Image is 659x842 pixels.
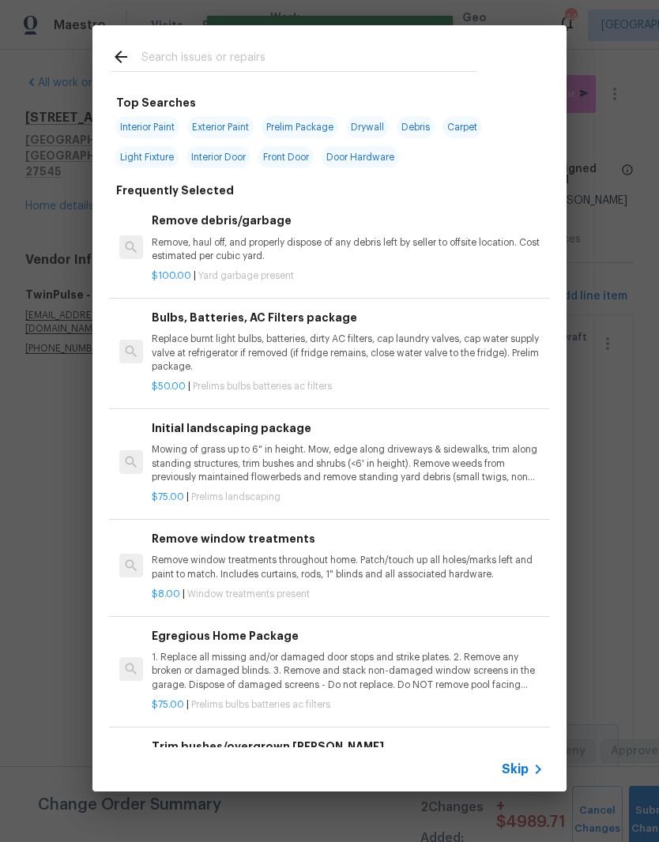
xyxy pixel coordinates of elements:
p: Remove, haul off, and properly dispose of any debris left by seller to offsite location. Cost est... [152,236,544,263]
span: Prelim Package [262,116,338,138]
p: Remove window treatments throughout home. Patch/touch up all holes/marks left and paint to match.... [152,554,544,581]
span: Yard garbage present [198,271,294,280]
span: Drywall [346,116,389,138]
span: Window treatments present [187,589,310,599]
span: Debris [397,116,435,138]
h6: Remove debris/garbage [152,212,544,229]
input: Search issues or repairs [141,47,476,71]
h6: Initial landscaping package [152,419,544,437]
span: Skip [502,761,529,777]
span: $8.00 [152,589,180,599]
h6: Remove window treatments [152,530,544,547]
h6: Frequently Selected [116,182,234,199]
span: $75.00 [152,700,184,709]
span: Door Hardware [322,146,399,168]
span: Light Fixture [115,146,179,168]
p: | [152,380,544,393]
span: Interior Paint [115,116,179,138]
h6: Trim bushes/overgrown [PERSON_NAME] [152,738,544,755]
h6: Bulbs, Batteries, AC Filters package [152,309,544,326]
span: Prelims bulbs batteries ac filters [191,700,330,709]
p: Mowing of grass up to 6" in height. Mow, edge along driveways & sidewalks, trim along standing st... [152,443,544,483]
h6: Egregious Home Package [152,627,544,645]
span: Interior Door [186,146,250,168]
span: Front Door [258,146,314,168]
p: 1. Replace all missing and/or damaged door stops and strike plates. 2. Remove any broken or damag... [152,651,544,691]
span: Prelims bulbs batteries ac filters [193,382,332,391]
p: Replace burnt light bulbs, batteries, dirty AC filters, cap laundry valves, cap water supply valv... [152,333,544,373]
h6: Top Searches [116,94,196,111]
p: | [152,491,544,504]
span: Exterior Paint [187,116,254,138]
span: Carpet [442,116,482,138]
span: $50.00 [152,382,186,391]
p: | [152,269,544,283]
span: $100.00 [152,271,191,280]
p: | [152,588,544,601]
span: Prelims landscaping [191,492,281,502]
span: $75.00 [152,492,184,502]
p: | [152,698,544,712]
